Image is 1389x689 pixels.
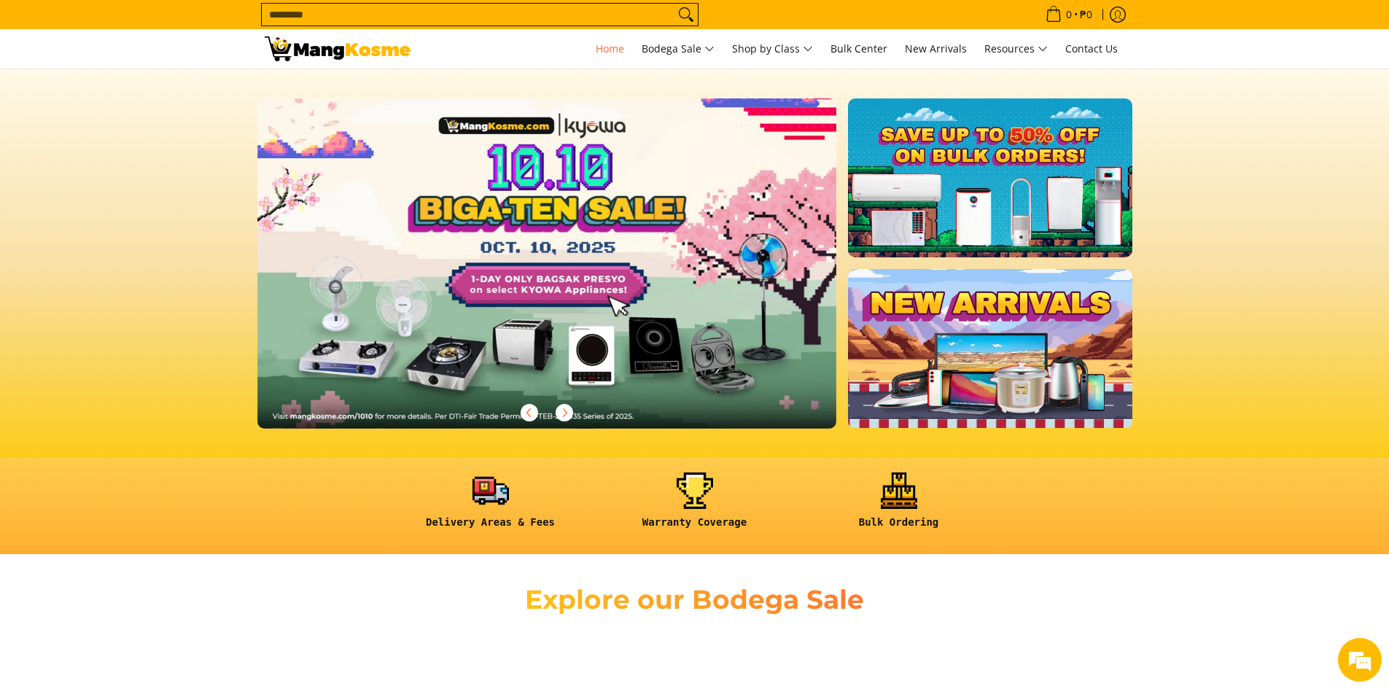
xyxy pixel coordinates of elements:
a: <h6><strong>Delivery Areas & Fees</strong></h6> [396,472,585,540]
a: Bulk Center [823,29,895,69]
h2: Explore our Bodega Sale [483,583,906,616]
span: ₱0 [1078,9,1094,20]
a: Home [588,29,631,69]
span: Contact Us [1065,42,1118,55]
button: Next [548,397,580,429]
a: Contact Us [1058,29,1125,69]
a: Bodega Sale [634,29,722,69]
span: 0 [1064,9,1074,20]
span: Bulk Center [830,42,887,55]
a: <h6><strong>Bulk Ordering</strong></h6> [804,472,994,540]
nav: Main Menu [425,29,1125,69]
button: Search [674,4,698,26]
span: Shop by Class [732,40,813,58]
a: More [257,98,884,452]
button: Previous [513,397,545,429]
a: Shop by Class [725,29,820,69]
a: Resources [977,29,1055,69]
span: Home [596,42,624,55]
span: New Arrivals [905,42,967,55]
span: Bodega Sale [642,40,715,58]
span: Resources [984,40,1048,58]
a: New Arrivals [898,29,974,69]
img: Mang Kosme: Your Home Appliances Warehouse Sale Partner! [265,36,411,61]
span: • [1041,7,1097,23]
a: <h6><strong>Warranty Coverage</strong></h6> [600,472,790,540]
